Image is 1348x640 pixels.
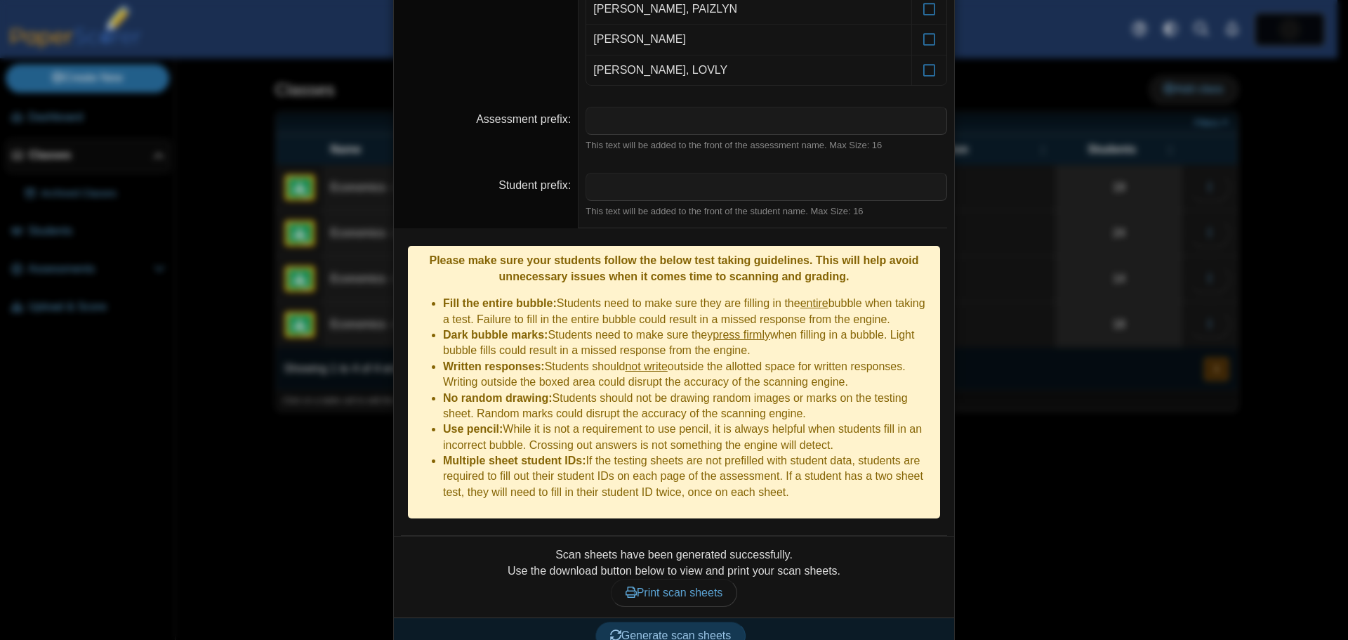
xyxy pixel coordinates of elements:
b: Multiple sheet student IDs: [443,455,586,466]
b: Fill the entire bubble: [443,297,557,309]
a: Print scan sheets [611,579,738,607]
li: While it is not a requirement to use pencil, it is always helpful when students fill in an incorr... [443,422,933,453]
td: [PERSON_NAME] [586,25,911,55]
b: No random drawing: [443,392,553,404]
b: Use pencil: [443,423,503,435]
div: This text will be added to the front of the assessment name. Max Size: 16 [586,139,947,152]
div: Scan sheets have been generated successfully. Use the download button below to view and print you... [401,547,947,607]
u: entire [800,297,828,309]
td: [PERSON_NAME], LOVLY [586,55,911,85]
li: Students should not be drawing random images or marks on the testing sheet. Random marks could di... [443,391,933,422]
label: Student prefix [498,179,571,191]
label: Assessment prefix [476,113,571,125]
span: Print scan sheets [626,587,723,599]
div: This text will be added to the front of the student name. Max Size: 16 [586,205,947,218]
b: Please make sure your students follow the below test taking guidelines. This will help avoid unne... [429,254,918,282]
u: press firmly [713,329,770,341]
b: Dark bubble marks: [443,329,548,341]
b: Written responses: [443,360,545,372]
li: Students should outside the allotted space for written responses. Writing outside the boxed area ... [443,359,933,391]
li: Students need to make sure they when filling in a bubble. Light bubble fills could result in a mi... [443,327,933,359]
u: not write [625,360,667,372]
li: Students need to make sure they are filling in the bubble when taking a test. Failure to fill in ... [443,296,933,327]
li: If the testing sheets are not prefilled with student data, students are required to fill out thei... [443,453,933,500]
